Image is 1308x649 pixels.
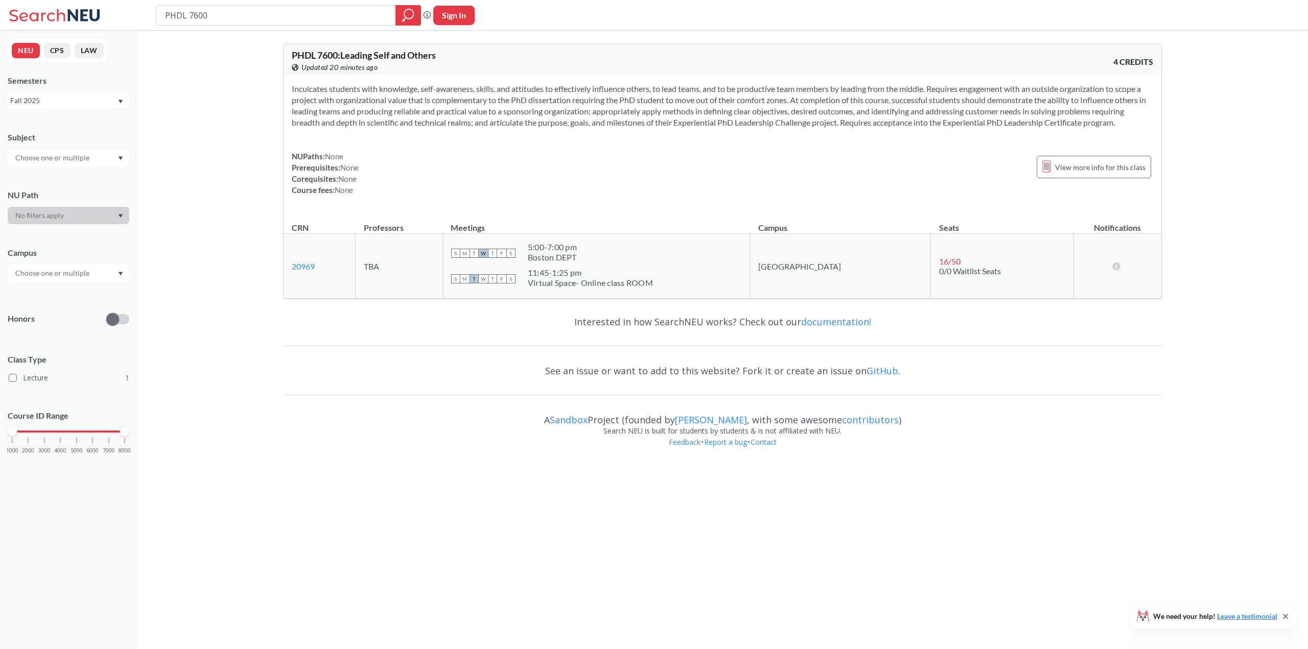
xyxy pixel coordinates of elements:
span: S [506,274,516,283]
svg: Dropdown arrow [118,214,123,218]
div: Virtual Space- Online class ROOM [528,278,653,288]
span: We need your help! [1153,613,1277,620]
span: 4 CREDITS [1113,56,1153,67]
input: Choose one or multiple [10,267,96,279]
label: Lecture [9,371,129,384]
div: Semesters [8,75,129,86]
span: None [338,174,357,183]
span: T [488,274,497,283]
div: Boston DEPT [528,252,577,262]
a: Report a bug [704,437,748,447]
th: Campus [750,212,931,234]
div: Dropdown arrow [8,265,129,282]
a: GitHub [867,365,898,377]
span: 16 / 50 [939,256,961,266]
span: Class Type [8,354,129,365]
div: Dropdown arrow [8,149,129,166]
a: documentation! [801,316,871,328]
a: 20969 [292,261,315,271]
span: 7000 [103,448,115,453]
span: T [470,249,479,258]
button: CPS [44,43,71,58]
div: CRN [292,222,309,233]
div: 11:45 - 1:25 pm [528,268,653,278]
span: F [497,274,506,283]
a: [PERSON_NAME] [675,414,747,426]
span: Updated 20 minutes ago [301,62,378,73]
a: Contact [750,437,777,447]
span: F [497,249,506,258]
span: 1000 [6,448,18,453]
td: TBA [356,234,443,299]
input: Choose one or multiple [10,152,96,164]
span: None [335,185,353,195]
div: Fall 2025 [10,95,117,106]
span: 3000 [38,448,51,453]
span: 2000 [22,448,34,453]
p: Course ID Range [8,410,129,422]
p: Honors [8,313,35,325]
div: Interested in how SearchNEU works? Check out our [283,307,1162,336]
div: 5:00 - 7:00 pm [528,242,577,252]
span: None [325,152,343,161]
span: T [488,249,497,258]
span: S [451,274,460,283]
th: Seats [931,212,1074,234]
span: View more info for this class [1055,161,1146,174]
div: NUPaths: Prerequisites: Corequisites: Course fees: [292,151,359,196]
div: See an issue or want to add to this website? Fork it or create an issue on . [283,356,1162,386]
span: 1 [125,372,129,383]
div: Campus [8,247,129,258]
span: None [340,163,359,172]
svg: Dropdown arrow [118,156,123,160]
span: M [460,249,470,258]
div: Search NEU is built for students by students & is not affiliated with NEU. [283,425,1162,437]
div: Dropdown arrow [8,207,129,224]
span: W [479,249,488,258]
td: [GEOGRAPHIC_DATA] [750,234,931,299]
button: LAW [75,43,104,58]
div: Fall 2025Dropdown arrow [8,92,129,109]
div: Subject [8,132,129,143]
a: Leave a testimonial [1217,612,1277,620]
span: M [460,274,470,283]
a: contributors [842,414,899,426]
span: T [470,274,479,283]
th: Professors [356,212,443,234]
a: Feedback [668,437,701,447]
input: Class, professor, course number, "phrase" [164,7,388,24]
svg: magnifying glass [402,8,414,22]
span: S [451,249,460,258]
span: 0/0 Waitlist Seats [939,266,1001,276]
th: Notifications [1073,212,1161,234]
button: NEU [12,43,40,58]
a: Sandbox [550,414,588,426]
span: W [479,274,488,283]
span: 4000 [54,448,66,453]
span: 6000 [86,448,99,453]
button: Sign In [433,6,475,25]
span: PHDL 7600 : Leading Self and Others [292,50,436,61]
div: A Project (founded by , with some awesome ) [283,405,1162,425]
span: S [506,249,516,258]
span: 5000 [71,448,83,453]
svg: Dropdown arrow [118,272,123,276]
th: Meetings [442,212,750,234]
div: • • [283,437,1162,463]
div: magnifying glass [395,5,421,26]
div: NU Path [8,189,129,201]
svg: Dropdown arrow [118,100,123,104]
section: Inculcates students with knowledge, self-awareness, skills, and attitudes to effectively influenc... [292,83,1153,128]
span: 8000 [119,448,131,453]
